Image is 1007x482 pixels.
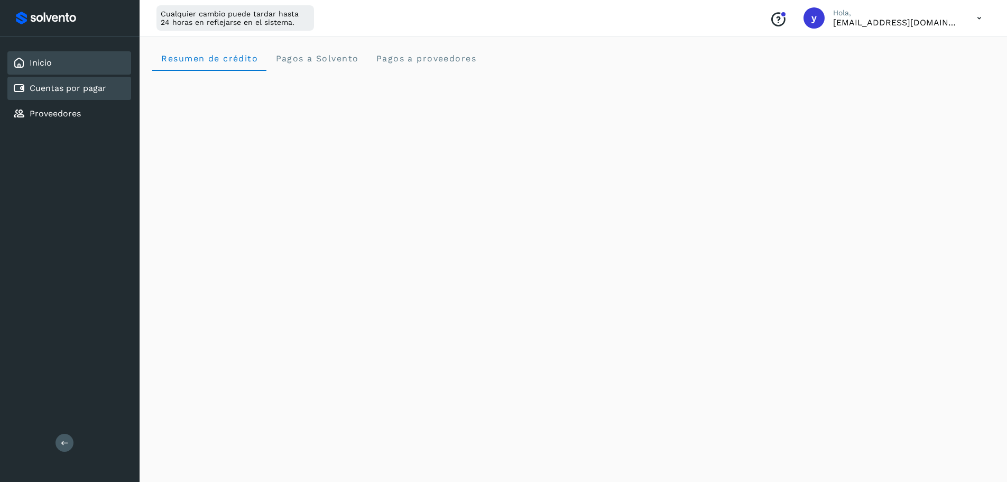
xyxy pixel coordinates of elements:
[30,83,106,93] a: Cuentas por pagar
[833,8,960,17] p: Hola,
[375,53,476,63] span: Pagos a proveedores
[156,5,314,31] div: Cualquier cambio puede tardar hasta 24 horas en reflejarse en el sistema.
[7,102,131,125] div: Proveedores
[833,17,960,28] p: ycordova@rad-logistics.com
[30,108,81,119] a: Proveedores
[7,51,131,75] div: Inicio
[161,53,258,63] span: Resumen de crédito
[275,53,358,63] span: Pagos a Solvento
[30,58,52,68] a: Inicio
[7,77,131,100] div: Cuentas por pagar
